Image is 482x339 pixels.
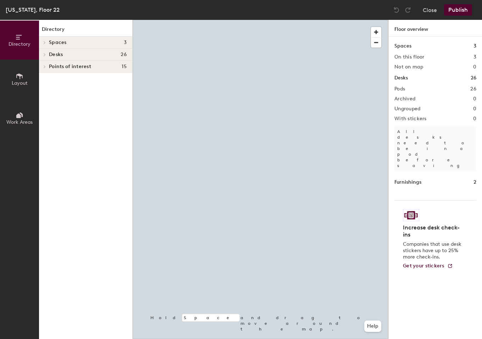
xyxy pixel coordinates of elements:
span: Points of interest [49,64,91,70]
h2: On this floor [394,54,425,60]
img: Sticker logo [403,209,419,221]
h1: Furnishings [394,178,421,186]
p: Companies that use desk stickers have up to 25% more check-ins. [403,241,464,260]
button: Help [364,321,381,332]
button: Close [423,4,437,16]
h2: 0 [473,116,476,122]
button: Publish [444,4,472,16]
span: 3 [124,40,127,45]
h2: 26 [470,86,476,92]
img: Redo [404,6,411,13]
span: Get your stickers [403,263,444,269]
p: All desks need to be in a pod before saving [394,126,476,171]
h2: 0 [473,96,476,102]
h2: Not on map [394,64,423,70]
h2: 3 [473,54,476,60]
span: Directory [9,41,31,47]
span: 26 [121,52,127,57]
img: Undo [393,6,400,13]
h2: Pods [394,86,405,92]
h4: Increase desk check-ins [403,224,464,238]
span: 15 [122,64,127,70]
h2: Ungrouped [394,106,421,112]
h1: Directory [39,26,132,37]
h1: Spaces [394,42,411,50]
span: Spaces [49,40,67,45]
h2: With stickers [394,116,427,122]
h1: Desks [394,74,408,82]
h2: 0 [473,106,476,112]
span: Desks [49,52,63,57]
a: Get your stickers [403,263,453,269]
h1: 2 [473,178,476,186]
h1: 26 [471,74,476,82]
h2: 0 [473,64,476,70]
span: Work Areas [6,119,33,125]
h1: Floor overview [389,20,482,37]
h2: Archived [394,96,415,102]
div: [US_STATE], Floor 22 [6,5,60,14]
span: Layout [12,80,28,86]
h1: 3 [473,42,476,50]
